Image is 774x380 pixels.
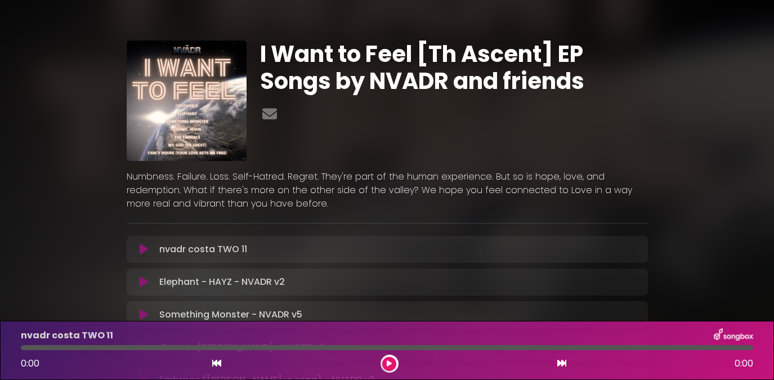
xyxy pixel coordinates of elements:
[159,308,302,321] p: Something Monster - NVADR v5
[714,328,753,343] img: songbox-logo-white.png
[21,329,113,342] p: nvadr costa TWO 11
[127,41,247,161] img: BJRTE8QwTheRarXxTpPP
[21,357,39,370] span: 0:00
[260,41,648,95] h1: I Want to Feel [Th Ascent] EP Songs by NVADR and friends
[127,170,648,211] p: Numbness. Failure. Loss. Self-Hatred. Regret. They're part of the human experience. But so is hop...
[735,357,753,370] span: 0:00
[159,275,285,289] p: Elephant - HAYZ - NVADR v2
[159,243,247,256] p: nvadr costa TWO 11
